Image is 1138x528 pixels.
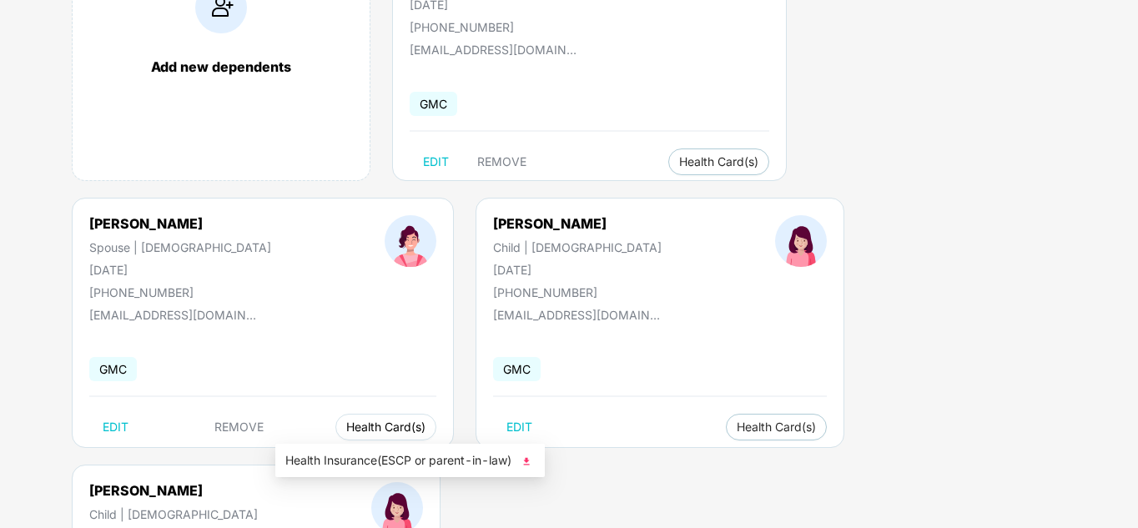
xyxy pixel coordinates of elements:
[493,240,662,254] div: Child | [DEMOGRAPHIC_DATA]
[89,507,258,521] div: Child | [DEMOGRAPHIC_DATA]
[493,414,546,440] button: EDIT
[214,420,264,434] span: REMOVE
[464,148,540,175] button: REMOVE
[103,420,128,434] span: EDIT
[493,263,662,277] div: [DATE]
[506,420,532,434] span: EDIT
[410,43,577,57] div: [EMAIL_ADDRESS][DOMAIN_NAME]
[679,158,758,166] span: Health Card(s)
[493,215,662,232] div: [PERSON_NAME]
[493,285,662,299] div: [PHONE_NUMBER]
[385,215,436,267] img: profileImage
[737,423,816,431] span: Health Card(s)
[201,414,277,440] button: REMOVE
[346,423,425,431] span: Health Card(s)
[410,20,604,34] div: [PHONE_NUMBER]
[423,155,449,168] span: EDIT
[335,414,436,440] button: Health Card(s)
[410,148,462,175] button: EDIT
[493,357,541,381] span: GMC
[89,482,258,499] div: [PERSON_NAME]
[89,308,256,322] div: [EMAIL_ADDRESS][DOMAIN_NAME]
[493,308,660,322] div: [EMAIL_ADDRESS][DOMAIN_NAME]
[285,451,535,470] span: Health Insurance(ESCP or parent-in-law)
[668,148,769,175] button: Health Card(s)
[89,240,271,254] div: Spouse | [DEMOGRAPHIC_DATA]
[518,453,535,470] img: svg+xml;base64,PHN2ZyB4bWxucz0iaHR0cDovL3d3dy53My5vcmcvMjAwMC9zdmciIHhtbG5zOnhsaW5rPSJodHRwOi8vd3...
[89,285,271,299] div: [PHONE_NUMBER]
[477,155,526,168] span: REMOVE
[89,263,271,277] div: [DATE]
[89,357,137,381] span: GMC
[89,215,271,232] div: [PERSON_NAME]
[775,215,827,267] img: profileImage
[726,414,827,440] button: Health Card(s)
[89,414,142,440] button: EDIT
[410,92,457,116] span: GMC
[89,58,353,75] div: Add new dependents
